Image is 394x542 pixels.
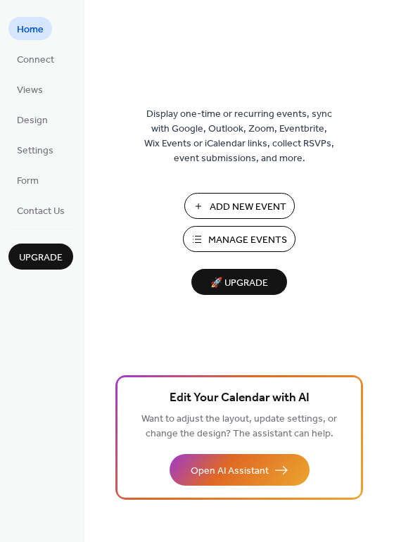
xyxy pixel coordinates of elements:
[8,138,62,161] a: Settings
[17,174,39,189] span: Form
[191,464,269,479] span: Open AI Assistant
[170,454,310,486] button: Open AI Assistant
[8,17,52,40] a: Home
[208,233,287,248] span: Manage Events
[144,107,334,166] span: Display one-time or recurring events, sync with Google, Outlook, Zoom, Eventbrite, Wix Events or ...
[8,244,73,270] button: Upgrade
[17,144,53,158] span: Settings
[191,269,287,295] button: 🚀 Upgrade
[19,251,63,265] span: Upgrade
[8,108,56,131] a: Design
[210,200,286,215] span: Add New Event
[17,113,48,128] span: Design
[8,198,73,222] a: Contact Us
[8,168,47,191] a: Form
[183,226,295,252] button: Manage Events
[17,53,54,68] span: Connect
[17,23,44,37] span: Home
[17,204,65,219] span: Contact Us
[184,193,295,219] button: Add New Event
[141,410,337,443] span: Want to adjust the layout, update settings, or change the design? The assistant can help.
[170,389,310,408] span: Edit Your Calendar with AI
[8,47,63,70] a: Connect
[200,274,279,293] span: 🚀 Upgrade
[8,77,51,101] a: Views
[17,83,43,98] span: Views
